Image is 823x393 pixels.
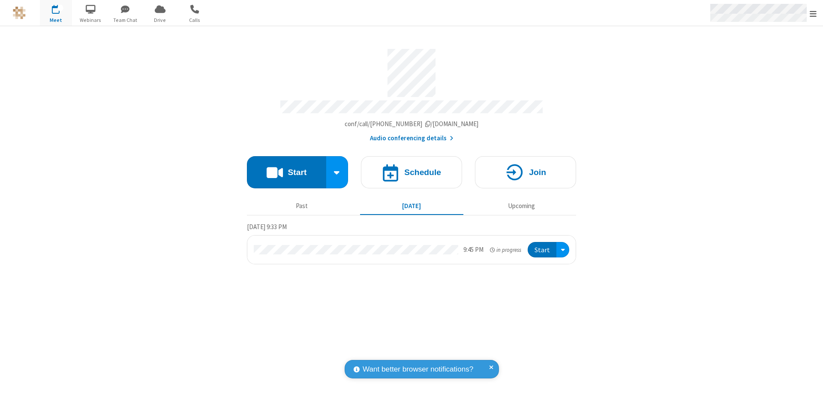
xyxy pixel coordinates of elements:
[556,242,569,258] div: Open menu
[361,156,462,188] button: Schedule
[363,364,473,375] span: Want better browser notifications?
[370,133,454,143] button: Audio conferencing details
[247,42,576,143] section: Account details
[247,222,576,265] section: Today's Meetings
[144,16,176,24] span: Drive
[360,198,463,214] button: [DATE]
[326,156,348,188] div: Start conference options
[288,168,306,176] h4: Start
[40,16,72,24] span: Meet
[109,16,141,24] span: Team Chat
[75,16,107,24] span: Webinars
[58,5,63,11] div: 1
[179,16,211,24] span: Calls
[404,168,441,176] h4: Schedule
[345,120,479,128] span: Copy my meeting room link
[247,156,326,188] button: Start
[250,198,354,214] button: Past
[470,198,573,214] button: Upcoming
[345,119,479,129] button: Copy my meeting room linkCopy my meeting room link
[13,6,26,19] img: QA Selenium DO NOT DELETE OR CHANGE
[528,242,556,258] button: Start
[247,223,287,231] span: [DATE] 9:33 PM
[490,246,521,254] em: in progress
[529,168,546,176] h4: Join
[475,156,576,188] button: Join
[463,245,484,255] div: 9:45 PM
